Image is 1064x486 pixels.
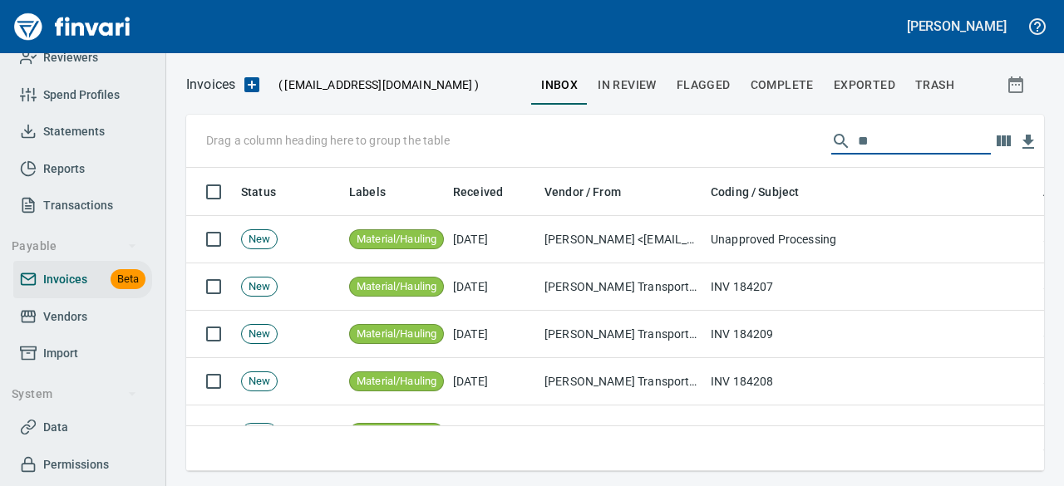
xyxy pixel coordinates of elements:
[349,182,407,202] span: Labels
[446,311,538,358] td: [DATE]
[13,335,152,372] a: Import
[206,132,450,149] p: Drag a column heading here to group the table
[5,231,144,262] button: Payable
[235,75,268,95] button: Upload an Invoice
[43,195,113,216] span: Transactions
[538,216,704,263] td: [PERSON_NAME] <[EMAIL_ADDRESS][DOMAIN_NAME]>
[13,187,152,224] a: Transactions
[446,216,538,263] td: [DATE]
[186,75,235,95] p: Invoices
[907,17,1007,35] h5: [PERSON_NAME]
[538,311,704,358] td: [PERSON_NAME] Transport Inc (1-11004)
[43,454,109,475] span: Permissions
[43,85,120,106] span: Spend Profiles
[544,182,621,202] span: Vendor / From
[1043,278,1050,295] span: $
[13,298,152,336] a: Vendors
[186,75,235,95] nav: breadcrumb
[834,75,895,96] span: Exported
[242,326,277,342] span: New
[915,75,954,96] span: trash
[453,182,503,202] span: Received
[43,47,98,68] span: Reviewers
[446,358,538,405] td: [DATE]
[43,417,68,438] span: Data
[704,263,1037,311] td: INV 184207
[43,269,87,290] span: Invoices
[991,70,1044,100] button: Show invoices within a particular date range
[43,307,87,327] span: Vendors
[704,405,1037,461] td: INV 184210
[13,76,152,114] a: Spend Profiles
[242,279,277,295] span: New
[283,76,474,93] span: [EMAIL_ADDRESS][DOMAIN_NAME]
[241,182,276,202] span: Status
[704,311,1037,358] td: INV 184209
[538,358,704,405] td: [PERSON_NAME] Transport Inc (1-11004)
[13,446,152,484] a: Permissions
[1043,326,1050,342] span: $
[1043,439,1050,457] span: $
[541,75,578,96] span: inbox
[538,405,704,461] td: [PERSON_NAME] <[PERSON_NAME][EMAIL_ADDRESS][DOMAIN_NAME]>
[711,182,799,202] span: Coding / Subject
[13,113,152,150] a: Statements
[704,358,1037,405] td: INV 184208
[43,121,105,142] span: Statements
[1043,373,1050,390] span: $
[12,384,137,405] span: System
[991,129,1016,154] button: Choose columns to display
[5,379,144,410] button: System
[242,232,277,248] span: New
[538,263,704,311] td: [PERSON_NAME] Transport Inc (1-11004)
[1016,130,1041,155] button: Download table
[12,236,137,257] span: Payable
[350,232,443,248] span: Material/Hauling
[13,150,152,188] a: Reports
[350,279,443,295] span: Material/Hauling
[13,409,152,446] a: Data
[349,182,386,202] span: Labels
[677,75,731,96] span: Flagged
[704,216,1037,263] td: Unapproved Processing
[1043,231,1050,248] span: $
[13,261,152,298] a: InvoicesBeta
[242,374,277,390] span: New
[43,159,85,179] span: Reports
[13,39,152,76] a: Reviewers
[544,182,643,202] span: Vendor / From
[903,13,1011,39] button: [PERSON_NAME]
[446,263,538,311] td: [DATE]
[241,182,298,202] span: Status
[111,270,145,289] span: Beta
[446,405,538,461] td: [DATE]
[751,75,814,96] span: Complete
[43,343,78,364] span: Import
[350,374,443,390] span: Material/Hauling
[350,326,443,342] span: Material/Hauling
[453,182,525,202] span: Received
[711,182,820,202] span: Coding / Subject
[10,7,135,47] img: Finvari
[268,76,479,93] p: ( )
[598,75,657,96] span: In Review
